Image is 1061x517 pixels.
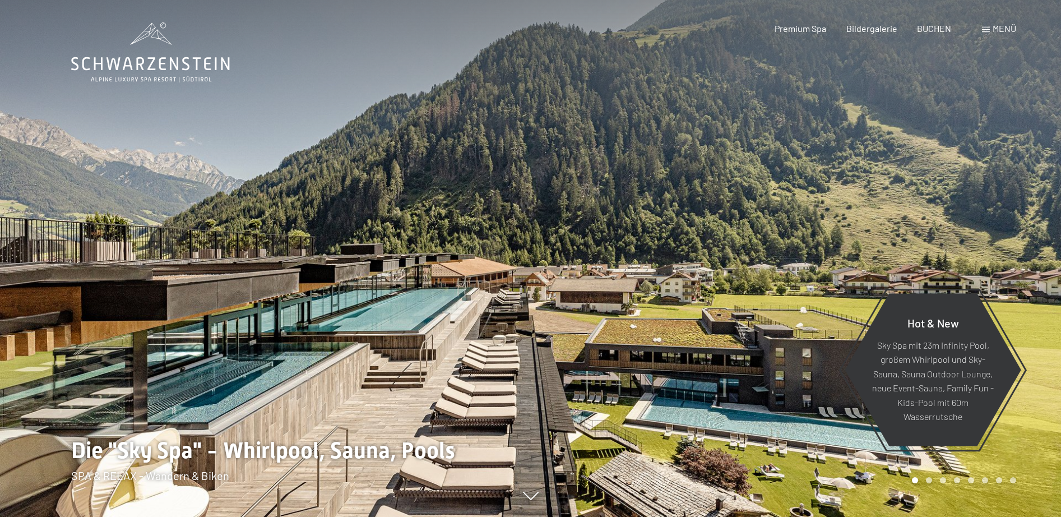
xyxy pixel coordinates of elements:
a: Bildergalerie [846,23,897,34]
div: Carousel Page 3 [940,477,946,483]
div: Carousel Page 1 (Current Slide) [912,477,918,483]
div: Carousel Page 2 [926,477,932,483]
div: Carousel Page 8 [1010,477,1016,483]
div: Carousel Page 5 [968,477,974,483]
div: Carousel Page 7 [996,477,1002,483]
a: Premium Spa [775,23,826,34]
a: Hot & New Sky Spa mit 23m Infinity Pool, großem Whirlpool und Sky-Sauna, Sauna Outdoor Lounge, ne... [844,293,1022,447]
span: Menü [993,23,1016,34]
div: Carousel Pagination [908,477,1016,483]
span: Hot & New [907,316,959,329]
div: Carousel Page 6 [982,477,988,483]
a: BUCHEN [917,23,951,34]
div: Carousel Page 4 [954,477,960,483]
p: Sky Spa mit 23m Infinity Pool, großem Whirlpool und Sky-Sauna, Sauna Outdoor Lounge, neue Event-S... [872,338,994,424]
